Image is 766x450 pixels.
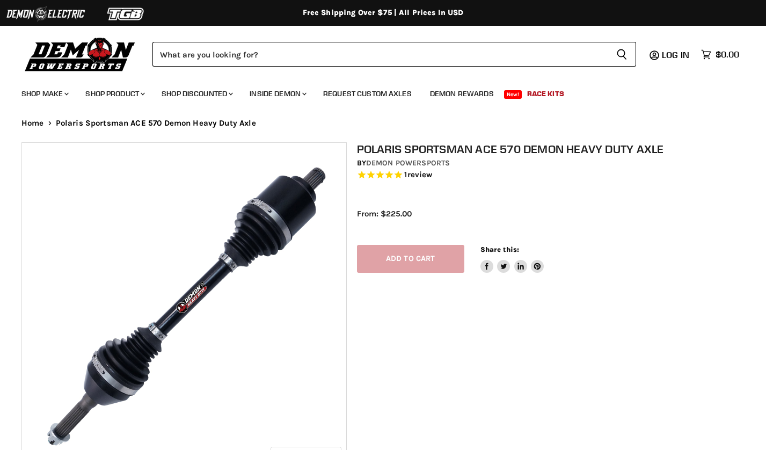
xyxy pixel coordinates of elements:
[657,50,696,60] a: Log in
[152,42,608,67] input: Search
[480,245,544,273] aside: Share this:
[357,209,412,219] span: From: $225.00
[357,142,755,156] h1: Polaris Sportsman ACE 570 Demon Heavy Duty Axle
[13,78,736,105] ul: Main menu
[21,119,44,128] a: Home
[315,83,420,105] a: Request Custom Axles
[696,47,745,62] a: $0.00
[5,4,86,24] img: Demon Electric Logo 2
[404,170,432,179] span: 1 reviews
[77,83,151,105] a: Shop Product
[519,83,572,105] a: Race Kits
[357,170,755,181] span: Rated 5.0 out of 5 stars 1 reviews
[21,35,139,73] img: Demon Powersports
[662,49,689,60] span: Log in
[242,83,313,105] a: Inside Demon
[86,4,166,24] img: TGB Logo 2
[504,90,522,99] span: New!
[716,49,739,60] span: $0.00
[608,42,636,67] button: Search
[357,157,755,169] div: by
[422,83,502,105] a: Demon Rewards
[56,119,256,128] span: Polaris Sportsman ACE 570 Demon Heavy Duty Axle
[407,170,433,179] span: review
[480,245,519,253] span: Share this:
[152,42,636,67] form: Product
[13,83,75,105] a: Shop Make
[366,158,450,168] a: Demon Powersports
[154,83,239,105] a: Shop Discounted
